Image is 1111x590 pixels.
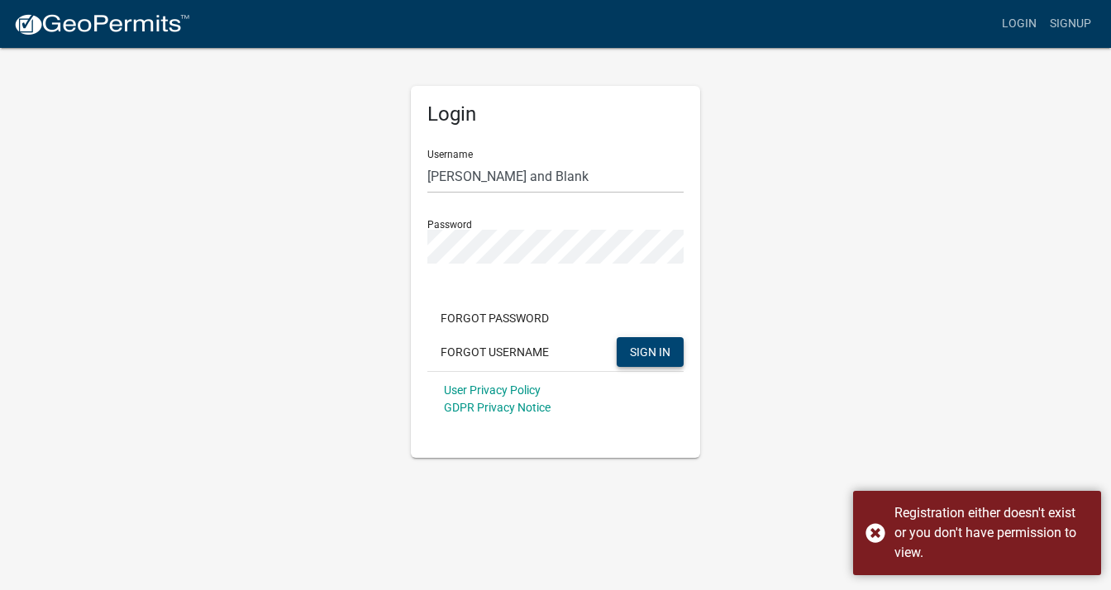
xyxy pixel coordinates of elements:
a: Login [995,8,1043,40]
button: SIGN IN [617,337,684,367]
button: Forgot Password [427,303,562,333]
div: Registration either doesn't exist or you don't have permission to view. [894,503,1089,563]
a: User Privacy Policy [444,383,541,397]
a: Signup [1043,8,1098,40]
span: SIGN IN [630,345,670,358]
h5: Login [427,102,684,126]
button: Forgot Username [427,337,562,367]
a: GDPR Privacy Notice [444,401,551,414]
